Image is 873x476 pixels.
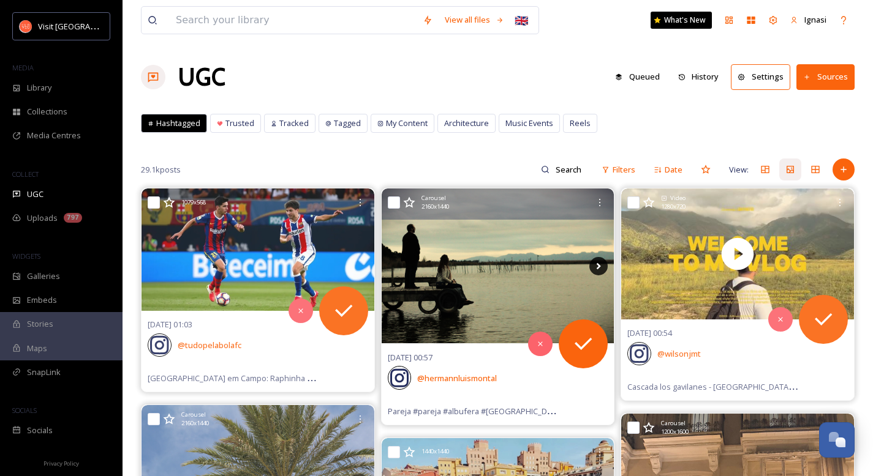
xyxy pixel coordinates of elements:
[12,63,34,72] span: MEDIA
[657,348,701,359] span: @ wilsonjmt
[43,455,79,470] a: Privacy Policy
[613,164,635,176] span: Filters
[621,188,854,319] img: thumbnail
[27,343,47,354] span: Maps
[12,169,39,179] span: COLLECT
[570,117,591,129] span: Reels
[665,164,682,176] span: Date
[670,194,686,203] span: Video
[672,65,725,89] button: History
[672,65,731,89] a: History
[334,117,361,129] span: Tagged
[12,251,40,261] span: WIDGETS
[609,65,666,89] button: Queued
[388,405,564,417] span: Pareja #pareja #albufera #[GEOGRAPHIC_DATA]
[796,64,855,89] button: Sources
[421,203,449,211] span: 2160 x 1440
[388,352,433,363] span: [DATE] 00:57
[731,64,796,89] a: Settings
[444,117,489,129] span: Architecture
[181,198,206,207] span: 1079 x 568
[627,327,672,338] span: [DATE] 00:54
[27,270,60,282] span: Galleries
[38,20,133,32] span: Visit [GEOGRAPHIC_DATA]
[386,117,428,129] span: My Content
[382,188,614,343] img: Pareja #pareja #albufera #valència
[505,117,553,129] span: Music Events
[170,7,417,34] input: Search your library
[651,12,712,29] a: What's New
[731,64,790,89] button: Settings
[12,406,37,415] span: SOCIALS
[178,340,241,351] span: @ tudopelabolafc
[181,411,206,419] span: Carousel
[661,203,686,211] span: 1280 x 720
[178,59,225,95] a: UGC
[609,65,672,89] a: Queued
[27,82,51,94] span: Library
[439,8,510,32] a: View all files
[27,212,58,224] span: Uploads
[729,164,749,176] span: View:
[279,117,309,129] span: Tracked
[27,294,57,306] span: Embeds
[156,117,200,129] span: Hashtagged
[421,194,446,203] span: Carousel
[784,8,833,32] a: Ignasi
[621,188,854,319] video: Cascada los gavilanes - Valencia📍 #senderismo #cascadas #valencia #cerro #vlog
[142,188,374,311] img: Barcelona em Campo: Raphinha e Yamal Brilham Contra o Valencia Neste Domingo! O Barcelona está de...
[661,419,686,428] span: Carousel
[148,319,192,330] span: [DATE] 01:03
[20,20,32,32] img: download.png
[27,106,67,117] span: Collections
[181,419,209,428] span: 2160 x 1440
[510,9,532,31] div: 🇬🇧
[27,130,81,141] span: Media Centres
[225,117,254,129] span: Trusted
[421,447,449,456] span: 1440 x 1440
[27,425,53,436] span: Socials
[64,213,82,223] div: 797
[27,318,53,330] span: Stories
[550,157,589,182] input: Search
[43,459,79,467] span: Privacy Policy
[27,366,61,378] span: SnapLink
[661,428,689,436] span: 1200 x 1600
[27,188,43,200] span: UGC
[819,422,855,458] button: Open Chat
[417,373,497,384] span: @ hermannluismontal
[141,164,181,176] span: 29.1k posts
[804,14,826,25] span: Ignasi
